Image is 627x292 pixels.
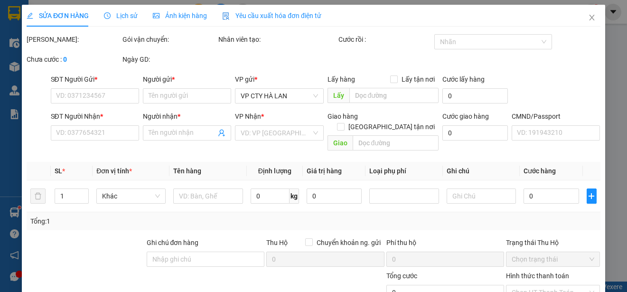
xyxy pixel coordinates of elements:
[143,74,231,85] div: Người gửi
[328,88,349,103] span: Lấy
[174,167,202,175] span: Tên hàng
[153,12,159,19] span: picture
[512,252,595,266] span: Chọn trạng thái
[218,129,225,137] span: user-add
[398,74,439,85] span: Lấy tận nơi
[143,111,231,122] div: Người nhận
[512,111,600,122] div: CMND/Passport
[443,75,485,83] label: Cước lấy hàng
[353,135,439,151] input: Dọc đường
[524,167,556,175] span: Cước hàng
[222,12,230,20] img: icon
[27,12,33,19] span: edit
[587,188,597,204] button: plus
[241,89,318,103] span: VP CTY HÀ LAN
[328,75,355,83] span: Lấy hàng
[27,12,89,19] span: SỬA ĐƠN HÀNG
[587,192,596,200] span: plus
[443,125,508,141] input: Cước giao hàng
[96,167,132,175] span: Đơn vị tính
[366,162,443,180] th: Loại phụ phí
[104,12,138,19] span: Lịch sử
[506,272,570,280] label: Hình thức thanh toán
[63,56,67,63] b: 0
[122,34,216,45] div: Gói vận chuyển:
[153,12,207,19] span: Ảnh kiện hàng
[235,74,323,85] div: VP gửi
[235,113,261,120] span: VP Nhận
[147,252,265,267] input: Ghi chú đơn hàng
[258,167,291,175] span: Định lượng
[307,167,342,175] span: Giá trị hàng
[443,88,508,104] input: Cước lấy hàng
[147,239,199,246] label: Ghi chú đơn hàng
[55,167,62,175] span: SL
[443,162,520,180] th: Ghi chú
[51,111,139,122] div: SĐT Người Nhận
[27,34,121,45] div: [PERSON_NAME]:
[30,188,46,204] button: delete
[266,239,288,246] span: Thu Hộ
[27,54,121,65] div: Chưa cước :
[447,188,516,204] input: Ghi Chú
[443,113,489,120] label: Cước giao hàng
[218,34,337,45] div: Nhân viên tạo:
[506,237,600,248] div: Trạng thái Thu Hộ
[30,216,243,226] div: Tổng: 1
[122,54,216,65] div: Ngày GD:
[328,135,353,151] span: Giao
[290,188,299,204] span: kg
[349,88,439,103] input: Dọc đường
[328,113,358,120] span: Giao hàng
[102,189,160,203] span: Khác
[579,5,605,31] button: Close
[51,74,139,85] div: SĐT Người Gửi
[386,237,505,252] div: Phí thu hộ
[104,12,111,19] span: clock-circle
[345,122,439,132] span: [GEOGRAPHIC_DATA] tận nơi
[222,12,321,19] span: Yêu cầu xuất hóa đơn điện tử
[174,188,243,204] input: VD: Bàn, Ghế
[338,34,432,45] div: Cước rồi :
[313,237,384,248] span: Chuyển khoản ng. gửi
[588,14,596,21] span: close
[386,272,417,280] span: Tổng cước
